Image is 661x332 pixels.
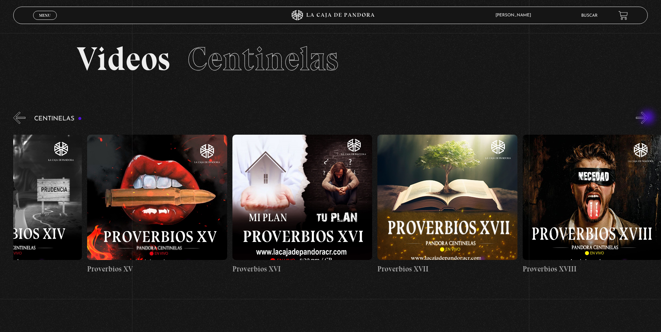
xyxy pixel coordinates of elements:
[618,11,628,20] a: View your shopping cart
[39,13,51,17] span: Menu
[187,39,338,79] span: Centinelas
[87,263,227,275] h4: Proverbios XV
[13,112,25,124] button: Previous
[581,14,598,18] a: Buscar
[232,263,372,275] h4: Proverbios XVI
[492,13,538,17] span: [PERSON_NAME]
[34,116,82,122] h3: Centinelas
[377,129,517,280] a: Proverbios XVII
[87,129,227,280] a: Proverbios XV
[77,42,584,76] h2: Videos
[377,263,517,275] h4: Proverbios XVII
[232,129,372,280] a: Proverbios XVI
[636,112,648,124] button: Next
[37,19,53,24] span: Cerrar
